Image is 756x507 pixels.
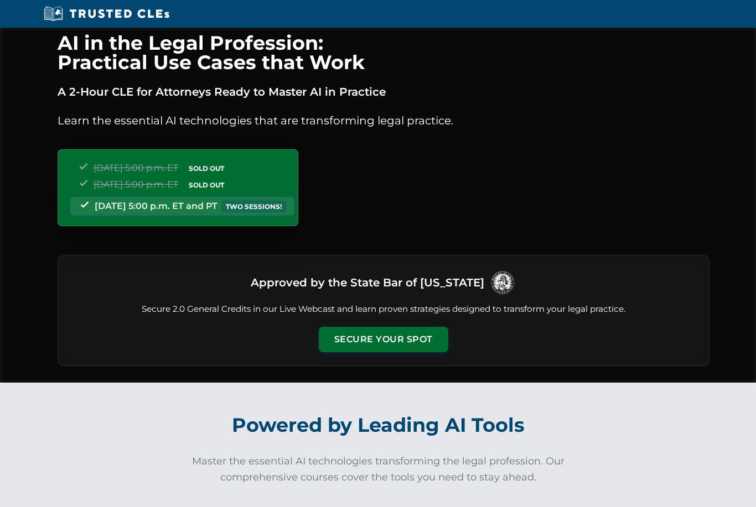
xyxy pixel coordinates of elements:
[319,327,448,352] button: Secure Your Spot
[71,303,696,316] p: Secure 2.0 General Credits in our Live Webcast and learn proven strategies designed to transform ...
[40,6,173,22] img: Trusted CLEs
[58,83,710,101] p: A 2-Hour CLE for Attorneys Ready to Master AI in Practice
[489,269,516,296] img: Logo
[185,163,228,174] span: SOLD OUT
[58,112,710,129] p: Learn the essential AI technologies that are transforming legal practice.
[94,163,178,173] span: [DATE] 5:00 p.m. ET
[58,33,710,72] h1: AI in the Legal Profession: Practical Use Cases that Work
[184,453,572,485] p: Master the essential AI technologies transforming the legal profession. Our comprehensive courses...
[71,406,685,445] h2: Powered by Leading AI Tools
[94,179,178,190] span: [DATE] 5:00 p.m. ET
[251,273,484,292] h3: Approved by the State Bar of [US_STATE]
[185,179,228,191] span: SOLD OUT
